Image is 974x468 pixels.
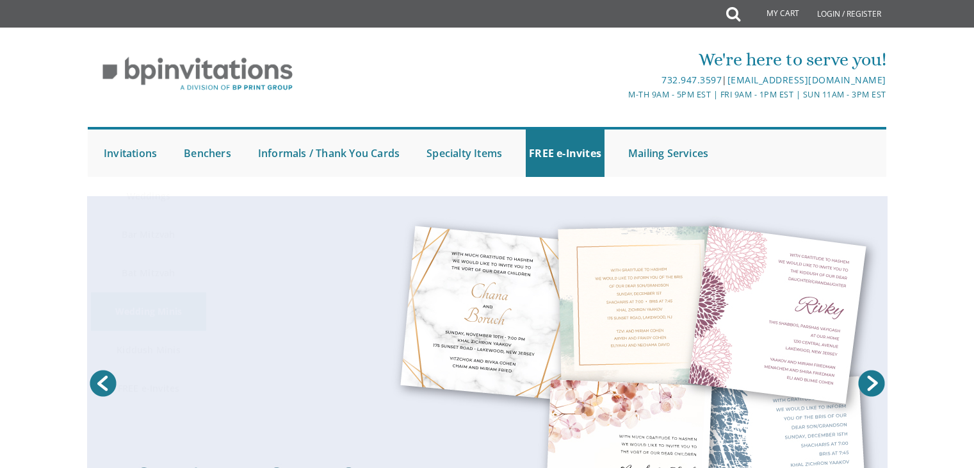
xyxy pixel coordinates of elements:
a: Mailing Services [625,130,711,177]
a: 732.947.3597 [662,74,722,86]
div: M-Th 9am - 5pm EST | Fri 9am - 1pm EST | Sun 11am - 3pm EST [355,88,886,101]
a: Invitations [101,130,160,177]
img: BP Invitation Loft [88,47,307,101]
a: Bat Mitzvah [91,254,206,292]
a: Specialty Items [423,130,505,177]
div: | [355,72,886,88]
a: [EMAIL_ADDRESS][DOMAIN_NAME] [727,74,886,86]
a: Kiddush Minis [91,331,206,369]
a: Bar Mitzvah [91,215,206,254]
div: We're here to serve you! [355,47,886,72]
a: Next [856,367,888,399]
a: FREE e-Invites [526,130,605,177]
a: Informals / Thank You Cards [255,130,403,177]
a: FREE e-Invites [91,369,206,408]
a: Weddings [91,177,206,215]
a: Benchers [181,130,234,177]
a: Wedding Minis [91,292,206,331]
a: Prev [87,367,119,399]
a: My Cart [739,1,808,27]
